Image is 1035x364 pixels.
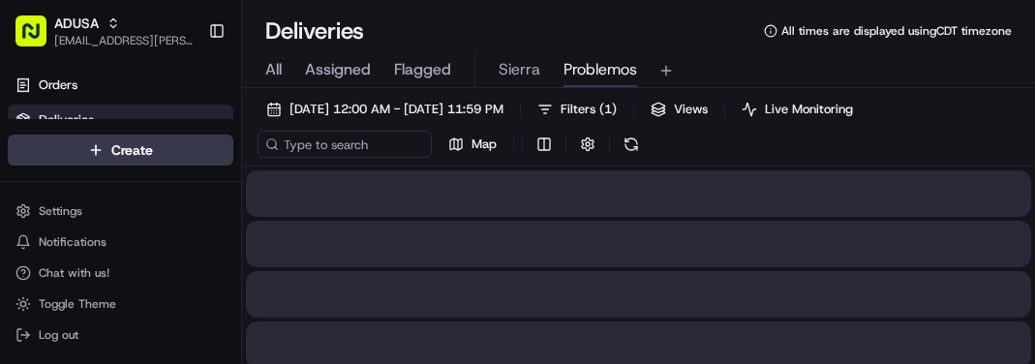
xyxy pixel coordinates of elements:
[529,96,625,123] button: Filters(1)
[8,259,233,287] button: Chat with us!
[265,58,282,81] span: All
[305,58,371,81] span: Assigned
[39,234,107,250] span: Notifications
[54,33,193,48] button: [EMAIL_ADDRESS][PERSON_NAME][DOMAIN_NAME]
[265,15,364,46] h1: Deliveries
[394,58,451,81] span: Flagged
[781,23,1012,39] span: All times are displayed using CDT timezone
[499,58,540,81] span: Sierra
[765,101,853,118] span: Live Monitoring
[733,96,862,123] button: Live Monitoring
[39,76,77,94] span: Orders
[472,136,497,153] span: Map
[8,290,233,318] button: Toggle Theme
[8,135,233,166] button: Create
[258,96,512,123] button: [DATE] 12:00 AM - [DATE] 11:59 PM
[618,131,645,158] button: Refresh
[54,14,99,33] button: ADUSA
[39,203,82,219] span: Settings
[642,96,716,123] button: Views
[8,70,233,101] a: Orders
[8,8,200,54] button: ADUSA[EMAIL_ADDRESS][PERSON_NAME][DOMAIN_NAME]
[8,228,233,256] button: Notifications
[8,321,233,349] button: Log out
[563,58,637,81] span: Problemos
[289,101,503,118] span: [DATE] 12:00 AM - [DATE] 11:59 PM
[8,197,233,225] button: Settings
[111,140,153,160] span: Create
[8,105,233,136] a: Deliveries
[561,101,617,118] span: Filters
[39,327,78,343] span: Log out
[674,101,708,118] span: Views
[39,265,109,281] span: Chat with us!
[599,101,617,118] span: ( 1 )
[258,131,432,158] input: Type to search
[39,296,116,312] span: Toggle Theme
[39,111,94,129] span: Deliveries
[440,131,505,158] button: Map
